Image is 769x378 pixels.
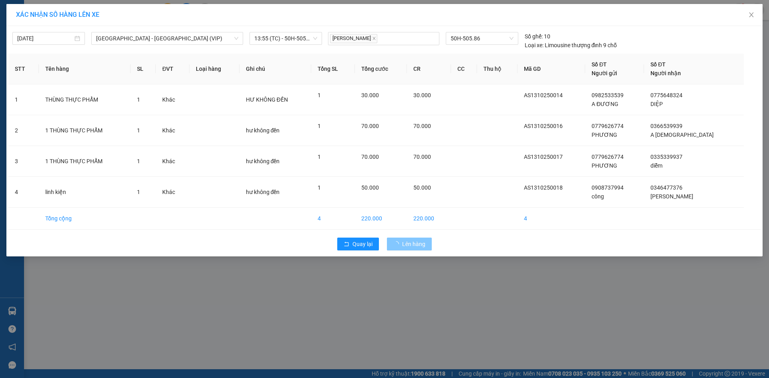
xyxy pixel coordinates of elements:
[254,32,317,44] span: 13:55 (TC) - 50H-505.86
[592,132,617,138] span: PHƯƠNG
[4,59,102,70] li: In ngày: 10:17 13/10
[318,92,321,98] span: 1
[650,123,682,129] span: 0366539939
[524,184,563,191] span: AS1310250018
[650,70,681,76] span: Người nhận
[39,115,131,146] td: 1 THÙNG THỰC PHẨM
[413,92,431,98] span: 30.000
[407,208,451,230] td: 220.000
[156,177,189,208] td: Khác
[39,54,131,84] th: Tên hàng
[156,115,189,146] td: Khác
[240,54,312,84] th: Ghi chú
[525,41,617,50] div: Limousine thượng đỉnh 9 chỗ
[517,208,585,230] td: 4
[39,177,131,208] td: linh kiện
[650,92,682,98] span: 0775648324
[650,193,693,200] span: [PERSON_NAME]
[407,54,451,84] th: CR
[137,158,140,164] span: 1
[8,54,39,84] th: STT
[402,240,425,248] span: Lên hàng
[393,241,402,247] span: loading
[451,54,477,84] th: CC
[592,92,624,98] span: 0982533539
[525,41,544,50] span: Loại xe:
[8,146,39,177] td: 3
[246,127,280,134] span: hư không đền
[361,154,379,160] span: 70.000
[131,54,156,84] th: SL
[413,123,431,129] span: 70.000
[524,154,563,160] span: AS1310250017
[592,184,624,191] span: 0908737994
[592,123,624,129] span: 0779626774
[311,54,355,84] th: Tổng SL
[361,92,379,98] span: 30.000
[592,70,617,76] span: Người gửi
[592,101,618,107] span: A ĐƯƠNG
[344,241,349,248] span: rollback
[650,101,663,107] span: DIỆP
[650,162,662,169] span: diễm
[592,154,624,160] span: 0779626774
[16,11,99,18] span: XÁC NHẬN SỐ HÀNG LÊN XE
[330,34,377,43] span: [PERSON_NAME]
[650,154,682,160] span: 0335339937
[246,96,288,103] span: HƯ KHÔNG ĐỀN
[137,127,140,134] span: 1
[451,32,513,44] span: 50H-505.86
[592,162,617,169] span: PHƯƠNG
[740,4,763,26] button: Close
[8,84,39,115] td: 1
[17,34,73,43] input: 13/10/2025
[96,32,238,44] span: Sài Gòn - Tây Ninh (VIP)
[592,193,604,200] span: công
[372,36,376,40] span: close
[524,92,563,98] span: AS1310250014
[525,32,550,41] div: 10
[352,240,372,248] span: Quay lại
[748,12,755,18] span: close
[592,61,607,68] span: Số ĐT
[477,54,517,84] th: Thu hộ
[137,96,140,103] span: 1
[524,123,563,129] span: AS1310250016
[355,54,407,84] th: Tổng cước
[234,36,239,41] span: down
[650,184,682,191] span: 0346477376
[413,184,431,191] span: 50.000
[39,146,131,177] td: 1 THÙNG THỰC PHẨM
[4,4,48,48] img: logo.jpg
[246,158,280,164] span: hư không đền
[337,238,379,250] button: rollbackQuay lại
[189,54,239,84] th: Loại hàng
[156,84,189,115] td: Khác
[387,238,432,250] button: Lên hàng
[650,132,714,138] span: A [DEMOGRAPHIC_DATA]
[413,154,431,160] span: 70.000
[39,84,131,115] td: THÙNG THỰC PHẨM
[318,123,321,129] span: 1
[525,32,543,41] span: Số ghế:
[361,123,379,129] span: 70.000
[246,189,280,195] span: hư không đền
[156,54,189,84] th: ĐVT
[650,61,666,68] span: Số ĐT
[318,154,321,160] span: 1
[137,189,140,195] span: 1
[4,48,102,59] li: Thảo [PERSON_NAME]
[8,177,39,208] td: 4
[156,146,189,177] td: Khác
[39,208,131,230] td: Tổng cộng
[8,115,39,146] td: 2
[355,208,407,230] td: 220.000
[318,184,321,191] span: 1
[517,54,585,84] th: Mã GD
[311,208,355,230] td: 4
[361,184,379,191] span: 50.000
